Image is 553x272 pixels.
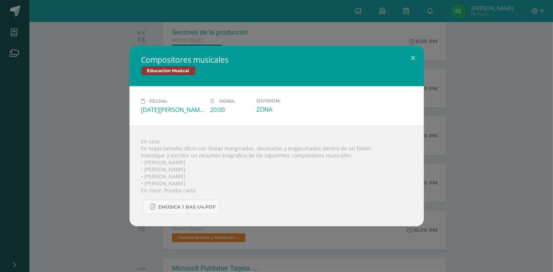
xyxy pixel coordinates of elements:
[256,98,320,104] label: División:
[256,105,320,114] div: ZONA
[130,126,424,226] div: En casa En hojas tamaño oficio con líneas marginadas, decoradas y enganchadas dentro de un folder...
[210,106,251,114] div: 20:00
[158,204,216,210] span: Zmúsica 1 Bas U4.pdf
[141,66,195,75] span: Educación Musical
[141,106,205,114] div: [DATE][PERSON_NAME]
[150,98,168,104] span: Fecha:
[220,98,235,104] span: Hora:
[143,200,220,214] a: Zmúsica 1 Bas U4.pdf
[403,46,424,71] button: Close (Esc)
[141,55,412,65] h2: Compositores musicales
